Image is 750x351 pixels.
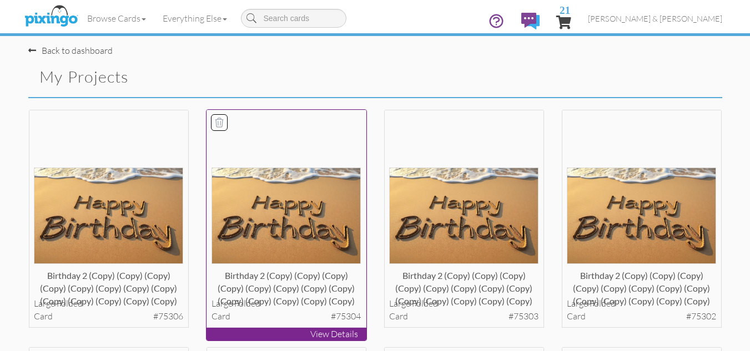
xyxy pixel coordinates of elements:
div: Birthday 2 (copy) (copy) (copy) (copy) (copy) (copy) (copy) (copy) (copy) (copy) (copy) (copy) (c... [212,269,361,292]
img: 136446-1-1759710425853-ef707746ccbb3c47-qa.jpg [34,167,183,263]
span: #75306 [153,310,183,323]
input: Search cards [241,9,346,28]
span: 21 [560,4,570,15]
div: Birthday 2 (copy) (copy) (copy) (copy) (copy) (copy) (copy) (copy) (copy) (copy) (copy) (copy) (c... [567,269,716,292]
span: folded [234,298,260,309]
img: 136443-1-1759677265599-9b59940820710ef1-qa.jpg [212,167,361,263]
span: folded [590,298,616,309]
span: #75302 [686,310,716,323]
img: pixingo logo [22,3,80,30]
a: Everything Else [154,4,235,32]
span: large [34,298,55,309]
div: card [389,310,538,323]
a: Browse Cards [79,4,154,32]
span: folded [412,298,438,309]
img: 136441-1-1759676658664-aad4d5341ca58ff4-qa.jpg [567,167,716,263]
img: comments.svg [521,13,540,29]
div: card [212,310,361,323]
div: card [567,310,716,323]
div: card [34,310,183,323]
div: Birthday 2 (copy) (copy) (copy) (copy) (copy) (copy) (copy) (copy) (copy) (copy) (copy) (copy) (c... [34,269,183,292]
span: large [389,298,410,309]
p: View Details [207,328,366,340]
span: #75303 [509,310,538,323]
span: large [212,298,233,309]
span: #75304 [331,310,361,323]
span: [PERSON_NAME] & [PERSON_NAME] [588,14,722,23]
div: Birthday 2 (copy) (copy) (copy) (copy) (copy) (copy) (copy) (copy) (copy) (copy) (copy) (copy) (c... [389,269,538,292]
span: large [567,298,588,309]
a: [PERSON_NAME] & [PERSON_NAME] [580,4,731,33]
span: folded [57,298,83,309]
h2: My Projects [39,68,356,86]
a: Back to dashboard [28,45,113,56]
a: 21 [556,4,571,38]
img: 136442-1-1759676989052-b5aacc6f35a10c00-qa.jpg [389,167,538,263]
